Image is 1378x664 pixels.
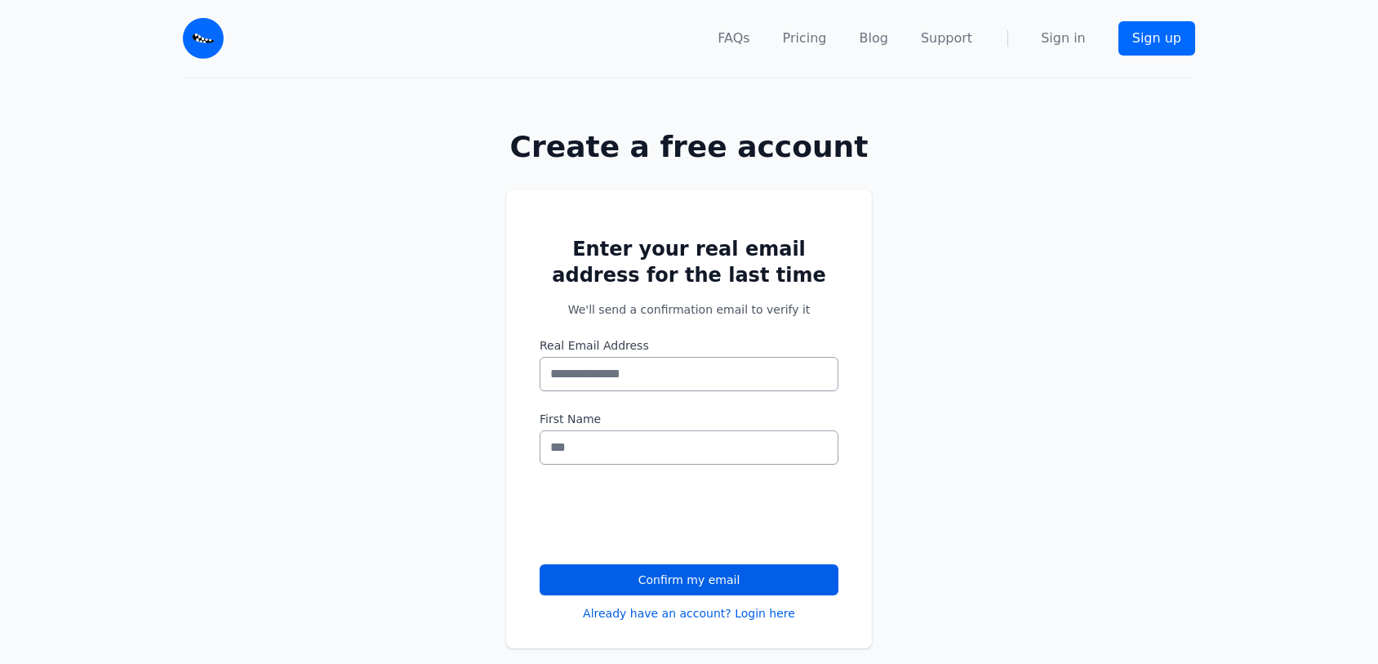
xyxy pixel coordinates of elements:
[1118,21,1195,56] a: Sign up
[540,411,838,427] label: First Name
[540,337,838,354] label: Real Email Address
[583,605,795,622] a: Already have an account? Login here
[454,131,924,163] h1: Create a free account
[783,29,827,48] a: Pricing
[921,29,972,48] a: Support
[1041,29,1086,48] a: Sign in
[183,18,224,59] img: Email Monster
[860,29,888,48] a: Blog
[540,301,838,318] p: We'll send a confirmation email to verify it
[540,564,838,595] button: Confirm my email
[540,236,838,288] h2: Enter your real email address for the last time
[718,29,749,48] a: FAQs
[540,484,788,548] iframe: reCAPTCHA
